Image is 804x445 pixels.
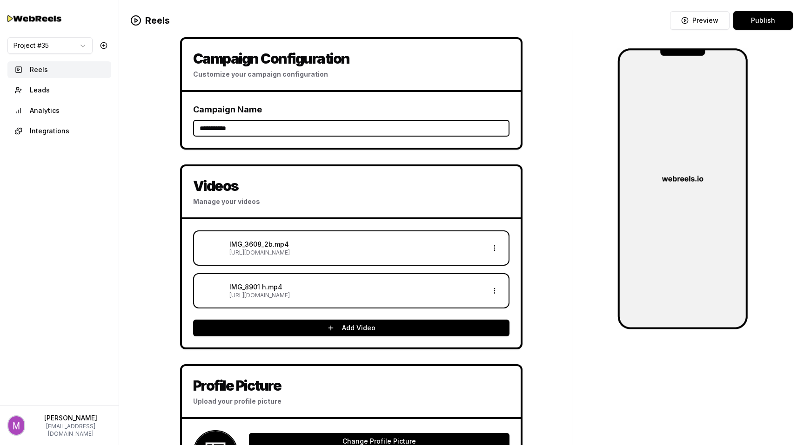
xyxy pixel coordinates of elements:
button: Profile picture[PERSON_NAME][EMAIL_ADDRESS][DOMAIN_NAME] [7,413,111,438]
button: Analytics [7,102,111,119]
button: Leads [7,82,111,98]
button: Preview [670,11,730,30]
div: Upload your profile picture [193,397,509,406]
div: Campaign Configuration [193,50,509,67]
button: Integrations [7,123,111,139]
img: Project Logo [617,48,748,329]
button: Reels [7,61,111,78]
h2: Reels [130,14,170,27]
label: Campaign Name [193,105,262,114]
p: IMG_8901 h.mp4 [229,282,482,292]
img: Profile picture [8,416,24,435]
p: [URL][DOMAIN_NAME] [229,292,482,299]
p: IMG_3608_2b.mp4 [229,240,482,249]
div: Manage your videos [193,197,509,206]
button: Publish [733,11,793,30]
img: Testimo [7,12,63,25]
p: [PERSON_NAME] [31,413,111,423]
button: Add Video [193,320,509,336]
p: [URL][DOMAIN_NAME] [229,249,482,256]
div: Videos [193,177,509,194]
div: Profile Picture [193,377,509,394]
div: Customize your campaign configuration [193,70,509,79]
p: [EMAIL_ADDRESS][DOMAIN_NAME] [31,423,111,438]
